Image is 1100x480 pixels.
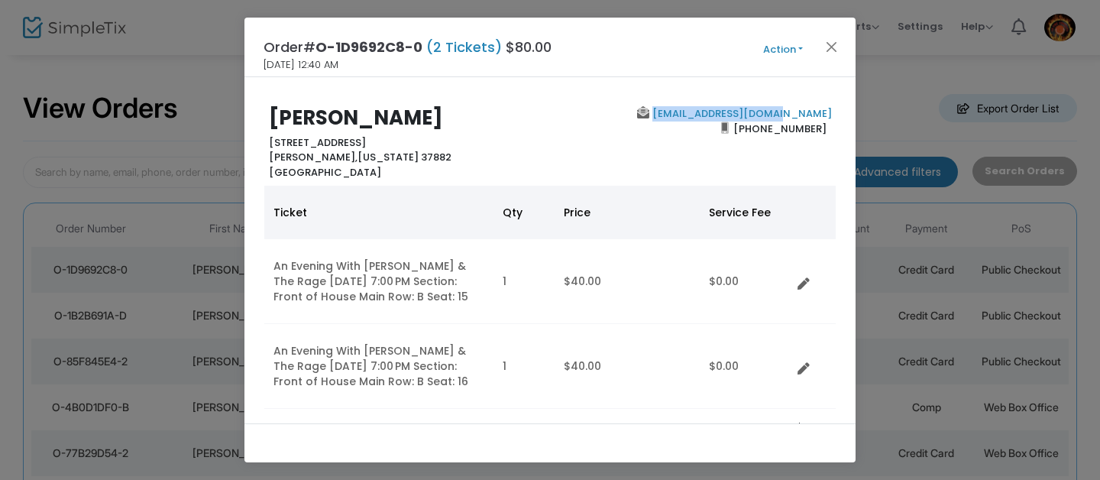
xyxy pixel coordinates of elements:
td: $0.00 [700,239,791,324]
b: [PERSON_NAME] [269,104,443,131]
button: Action [737,41,829,58]
td: An Evening With [PERSON_NAME] & The Rage [DATE] 7:00 PM Section: Front of House Main Row: B Seat: 15 [264,239,493,324]
td: An Evening With [PERSON_NAME] & The Rage [DATE] 7:00 PM Section: Front of House Main Row: B Seat: 16 [264,324,493,409]
span: (2 Tickets) [422,37,506,57]
th: Price [555,186,700,239]
span: O-1D9692C8-0 [315,37,422,57]
th: Ticket [264,186,493,239]
p: Sub total [629,420,759,435]
td: $40.00 [555,239,700,324]
p: $80.00 [774,420,831,435]
h4: Order# $80.00 [264,37,552,57]
a: [EMAIL_ADDRESS][DOMAIN_NAME] [649,106,832,121]
button: Close [822,37,842,57]
span: [PERSON_NAME], [269,150,357,164]
span: [PHONE_NUMBER] [729,116,832,141]
th: Service Fee [700,186,791,239]
th: Qty [493,186,555,239]
div: Data table [264,186,836,409]
td: $40.00 [555,324,700,409]
td: $0.00 [700,324,791,409]
td: 1 [493,324,555,409]
span: [DATE] 12:40 AM [264,57,338,73]
b: [STREET_ADDRESS] [US_STATE] 37882 [GEOGRAPHIC_DATA] [269,135,451,180]
td: 1 [493,239,555,324]
p: PAYMENT [269,420,543,437]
